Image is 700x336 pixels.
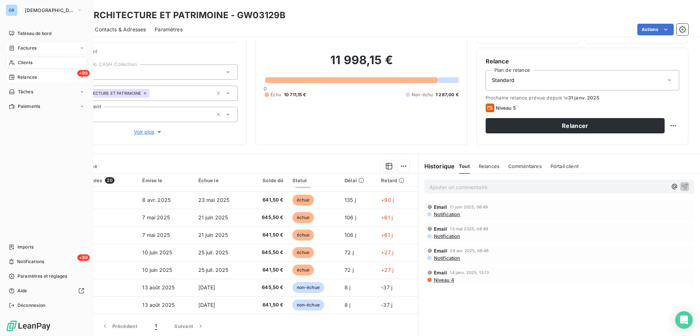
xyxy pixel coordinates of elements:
span: 645,50 € [253,214,283,221]
h6: Historique [419,162,455,171]
span: 13 août 2025 [142,284,175,290]
div: Échue le [198,177,245,183]
span: Clients [18,59,32,66]
span: 11 juin 2025, 08:49 [450,205,488,209]
span: 14 janv. 2025, 13:13 [450,270,489,275]
span: +99 [77,70,90,77]
input: Ajouter une valeur [149,90,155,97]
span: Tout [459,163,470,169]
span: 25 juil. 2025 [198,267,229,273]
span: 641,50 € [253,301,283,309]
span: Factures [18,45,36,51]
span: Commentaires [508,163,542,169]
span: 106 j [345,232,356,238]
span: +27 j [381,249,393,255]
span: Relances [17,74,37,81]
h3: CITE ARCHITECTURE ET PATRIMOINE - GW03129B [64,9,285,22]
span: 0 [264,86,267,91]
span: Aide [17,288,27,294]
span: 8 j [345,284,350,290]
span: Niveau 5 [496,105,516,111]
button: 1 [146,319,166,334]
span: échue [292,195,314,206]
span: échue [292,247,314,258]
div: Délai [345,177,372,183]
span: +61 j [381,232,393,238]
a: Imports [6,241,87,253]
div: Retard [381,177,413,183]
span: [DEMOGRAPHIC_DATA] [25,7,74,13]
span: 7 mai 2025 [142,232,170,238]
a: Clients [6,57,87,69]
span: Non-échu [412,91,433,98]
span: Prochaine relance prévue depuis le [486,95,679,101]
span: Standard [492,77,514,84]
span: 10 711,15 € [284,91,306,98]
span: 1 287,00 € [436,91,459,98]
span: Paramètres et réglages [17,273,67,280]
div: GR [6,4,17,16]
h2: 11 998,15 € [265,53,458,75]
span: échue [292,212,314,223]
span: 72 j [345,249,354,255]
span: 10 juin 2025 [142,249,172,255]
span: échue [292,230,314,241]
span: Notification [433,211,460,217]
span: +27 j [381,267,393,273]
span: Voir plus [134,128,163,136]
span: Tableau de bord [17,30,51,37]
span: [DATE] [198,284,215,290]
span: -37 j [381,302,392,308]
span: 10 juin 2025 [142,267,172,273]
span: échue [292,265,314,276]
span: 21 juin 2025 [198,214,228,220]
span: 20 [105,177,114,184]
span: Imports [17,244,34,250]
a: Tableau de bord [6,28,87,39]
span: 135 j [345,197,356,203]
span: Déconnexion [17,302,46,309]
span: Contacts & Adresses [95,26,146,33]
a: +99Relances [6,71,87,83]
span: Email [434,248,447,254]
span: Portail client [551,163,579,169]
span: 641,50 € [253,196,283,204]
span: Tâches [18,89,33,95]
span: Niveau 4 [433,277,454,283]
a: Factures [6,42,87,54]
h6: Relance [486,57,679,66]
button: Actions [637,24,674,35]
div: Statut [292,177,336,183]
span: Propriétés Client [59,48,238,59]
div: Solde dû [253,177,283,183]
a: Tâches [6,86,87,98]
a: Paramètres et réglages [6,270,87,282]
a: Paiements [6,101,87,112]
span: 8 avr. 2025 [142,197,171,203]
span: 645,50 € [253,249,283,256]
div: Émise le [142,177,189,183]
span: Notification [433,255,460,261]
span: [DATE] [198,302,215,308]
button: Précédent [93,319,146,334]
span: 72 j [345,267,354,273]
span: Notification [433,233,460,239]
span: 25 juil. 2025 [198,249,229,255]
span: +99 [77,254,90,261]
span: Email [434,270,447,276]
span: CITE ARCHITECTURE ET PATRIMOINE [67,91,141,95]
img: Logo LeanPay [6,320,51,332]
span: 26 avr. 2025, 08:49 [450,249,489,253]
span: 13 mai 2025, 08:49 [450,227,488,231]
button: Voir plus [59,128,238,136]
span: 645,50 € [253,284,283,291]
span: Notifications [17,258,44,265]
span: Paiements [18,103,40,110]
span: +90 j [381,197,394,203]
span: -37 j [381,284,392,290]
span: non-échue [292,300,324,310]
span: 641,50 € [253,266,283,274]
div: Open Intercom Messenger [675,311,693,329]
span: Email [434,226,447,232]
span: 641,50 € [253,231,283,239]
